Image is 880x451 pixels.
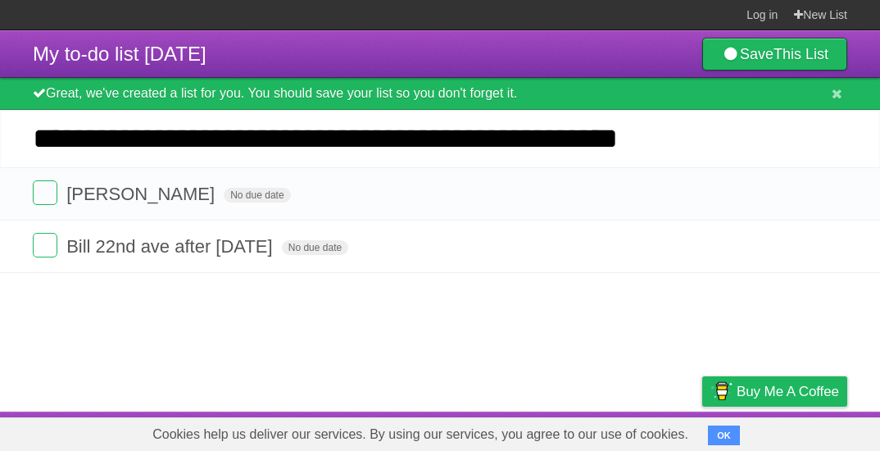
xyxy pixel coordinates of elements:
a: SaveThis List [702,38,847,71]
a: Suggest a feature [744,416,847,447]
span: No due date [224,188,290,203]
b: This List [773,46,828,62]
a: Terms [625,416,661,447]
span: My to-do list [DATE] [33,43,206,65]
a: Buy me a coffee [702,376,847,407]
a: About [484,416,519,447]
span: No due date [282,240,348,255]
a: Developers [538,416,605,447]
label: Done [33,233,57,257]
a: Privacy [681,416,724,447]
button: OK [708,426,740,445]
span: Cookies help us deliver our services. By using our services, you agree to our use of cookies. [136,418,705,451]
label: Done [33,180,57,205]
img: Buy me a coffee [710,377,733,405]
span: [PERSON_NAME] [66,184,219,204]
span: Buy me a coffee [737,377,839,406]
span: Bill 22nd ave after [DATE] [66,236,277,257]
